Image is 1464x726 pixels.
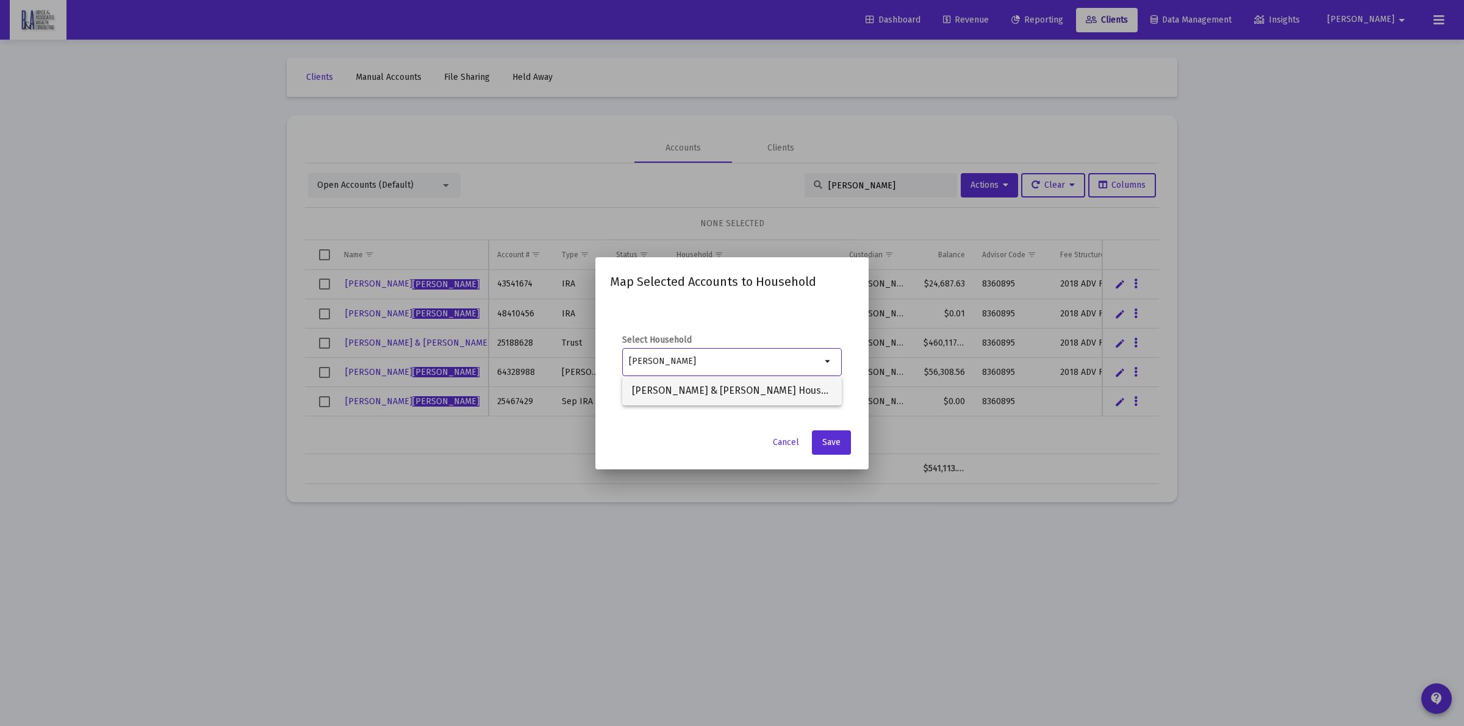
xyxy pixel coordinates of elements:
[610,272,854,291] h2: Map Selected Accounts to Household
[821,354,836,369] mat-icon: arrow_drop_down
[812,430,851,455] button: Save
[763,430,809,455] button: Cancel
[822,437,841,447] span: Save
[773,437,799,447] span: Cancel
[629,357,821,366] input: Search or select a household
[632,376,832,405] span: [PERSON_NAME] & [PERSON_NAME] Household
[622,334,842,346] label: Select Household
